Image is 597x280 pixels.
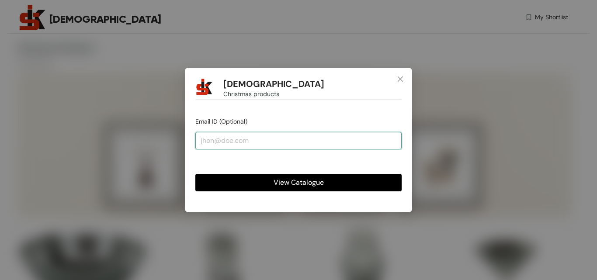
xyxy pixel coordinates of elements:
[195,118,247,125] span: Email ID (Optional)
[195,174,402,191] button: View Catalogue
[274,177,324,188] span: View Catalogue
[223,89,279,99] span: Christmas products
[195,78,213,96] img: Buyer Portal
[223,79,324,90] h1: [DEMOGRAPHIC_DATA]
[397,76,404,83] span: close
[389,68,412,91] button: Close
[195,132,402,149] input: jhon@doe.com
